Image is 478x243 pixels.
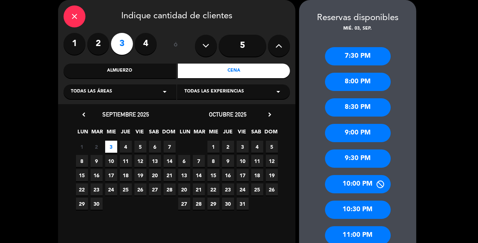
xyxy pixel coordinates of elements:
span: 26 [134,183,146,195]
span: 5 [266,141,278,153]
span: 12 [266,155,278,167]
span: 29 [76,198,88,210]
span: Todas las áreas [71,88,112,95]
span: 17 [105,169,117,181]
span: 16 [91,169,103,181]
span: 15 [207,169,219,181]
span: MIE [106,128,118,140]
span: 23 [91,183,103,195]
span: 1 [207,141,219,153]
span: 1 [76,141,88,153]
span: 10 [237,155,249,167]
span: 6 [178,155,190,167]
span: 23 [222,183,234,195]
div: 7:30 PM [325,47,391,65]
span: 16 [222,169,234,181]
span: 13 [149,155,161,167]
span: MAR [194,128,206,140]
span: 28 [164,183,176,195]
div: 9:00 PM [325,124,391,142]
div: Indique cantidad de clientes [64,5,290,27]
span: 31 [237,198,249,210]
span: 7 [193,155,205,167]
span: 19 [134,169,146,181]
span: DOM [162,128,175,140]
span: LUN [77,128,89,140]
span: 8 [207,155,219,167]
span: 8 [76,155,88,167]
span: JUE [120,128,132,140]
div: 10:00 PM [325,175,391,193]
i: close [70,12,79,21]
div: 8:00 PM [325,73,391,91]
span: 7 [164,141,176,153]
span: 29 [207,198,219,210]
span: 18 [251,169,263,181]
span: VIE [134,128,146,140]
span: 22 [76,183,88,195]
span: octubre 2025 [209,111,247,118]
span: 26 [266,183,278,195]
span: LUN [179,128,191,140]
i: arrow_drop_down [274,87,283,96]
span: 14 [164,155,176,167]
label: 3 [111,33,133,55]
span: MIE [208,128,220,140]
div: Reservas disponibles [299,11,416,25]
span: 14 [193,169,205,181]
span: 18 [120,169,132,181]
label: 4 [135,33,157,55]
span: SAB [251,128,263,140]
span: DOM [265,128,277,140]
span: MAR [91,128,103,140]
span: 21 [164,169,176,181]
div: 8:30 PM [325,98,391,117]
span: 27 [149,183,161,195]
span: 30 [222,198,234,210]
span: 9 [222,155,234,167]
span: 19 [266,169,278,181]
span: 24 [105,183,117,195]
div: mié. 03, sep. [299,25,416,33]
div: 9:30 PM [325,149,391,168]
span: 13 [178,169,190,181]
span: 25 [251,183,263,195]
i: arrow_drop_down [160,87,169,96]
span: 24 [237,183,249,195]
span: SAB [148,128,160,140]
span: 11 [120,155,132,167]
label: 2 [87,33,109,55]
span: 15 [76,169,88,181]
div: 10:30 PM [325,201,391,219]
span: 17 [237,169,249,181]
span: Todas las experiencias [184,88,244,95]
i: chevron_left [80,111,88,118]
span: 12 [134,155,146,167]
span: 22 [207,183,219,195]
span: 9 [91,155,103,167]
span: 21 [193,183,205,195]
i: chevron_right [266,111,274,118]
span: 28 [193,198,205,210]
span: JUE [222,128,234,140]
span: 4 [120,141,132,153]
span: 2 [222,141,234,153]
div: Almuerzo [64,64,176,78]
div: Cena [178,64,290,78]
span: 5 [134,141,146,153]
span: 2 [91,141,103,153]
div: ó [164,33,188,58]
span: 27 [178,198,190,210]
span: 30 [91,198,103,210]
span: 25 [120,183,132,195]
span: VIE [236,128,248,140]
span: 3 [105,141,117,153]
span: 20 [149,169,161,181]
span: 20 [178,183,190,195]
span: septiembre 2025 [102,111,149,118]
span: 6 [149,141,161,153]
span: 11 [251,155,263,167]
label: 1 [64,33,85,55]
span: 10 [105,155,117,167]
span: 4 [251,141,263,153]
